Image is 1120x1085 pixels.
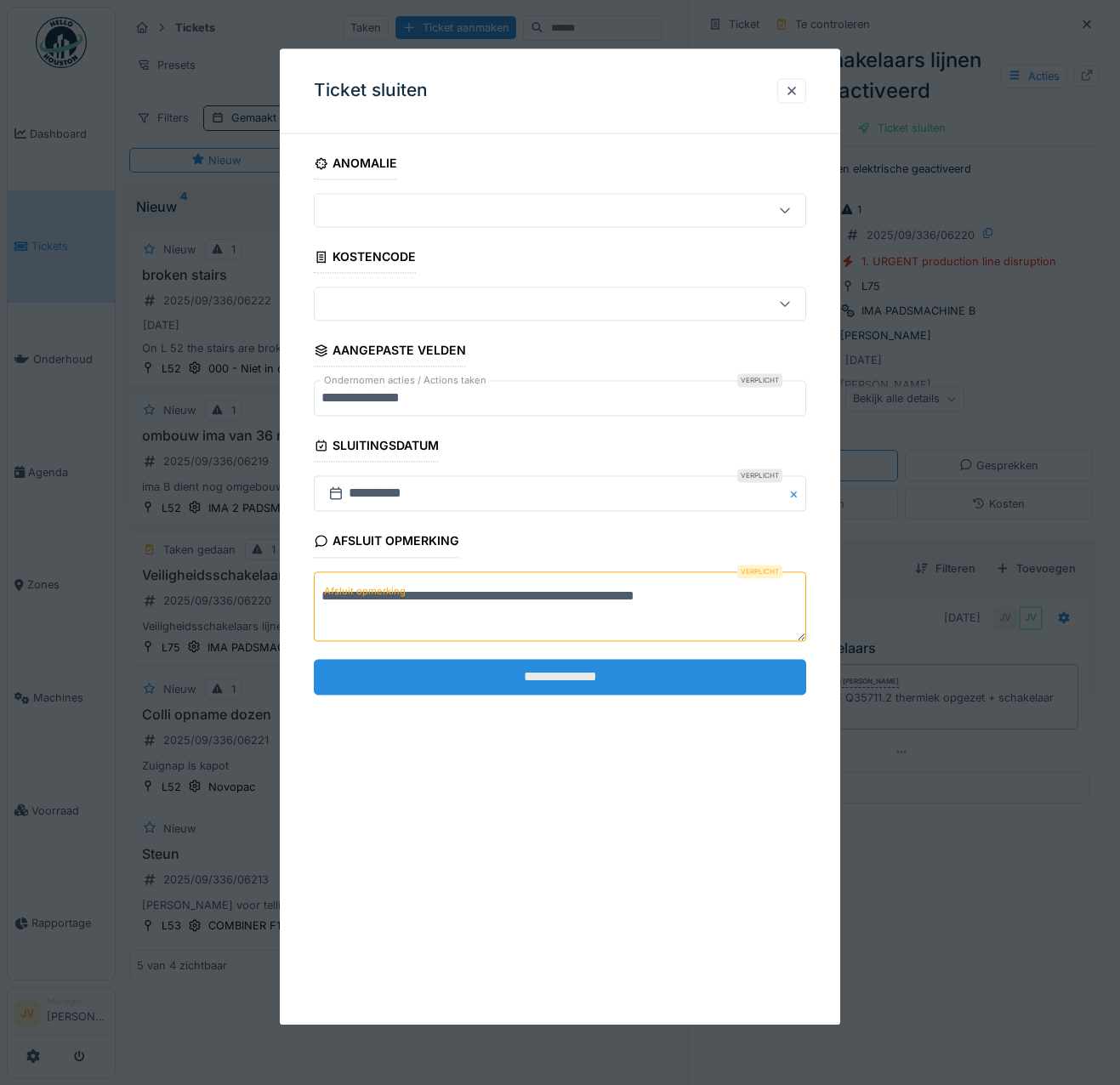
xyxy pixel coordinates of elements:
div: Kostencode [314,245,416,274]
div: Anomalie [314,151,397,179]
div: Afsluit opmerking [314,529,459,558]
div: Verplicht [737,374,782,388]
div: Verplicht [737,565,782,578]
label: Ondernomen acties / Actions taken [321,374,490,389]
label: Afsluit opmerking [321,581,409,602]
div: Aangepaste velden [314,338,466,367]
div: Sluitingsdatum [314,434,439,463]
div: Verplicht [737,469,782,483]
button: Close [787,476,806,512]
h3: Ticket sluiten [314,80,428,101]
